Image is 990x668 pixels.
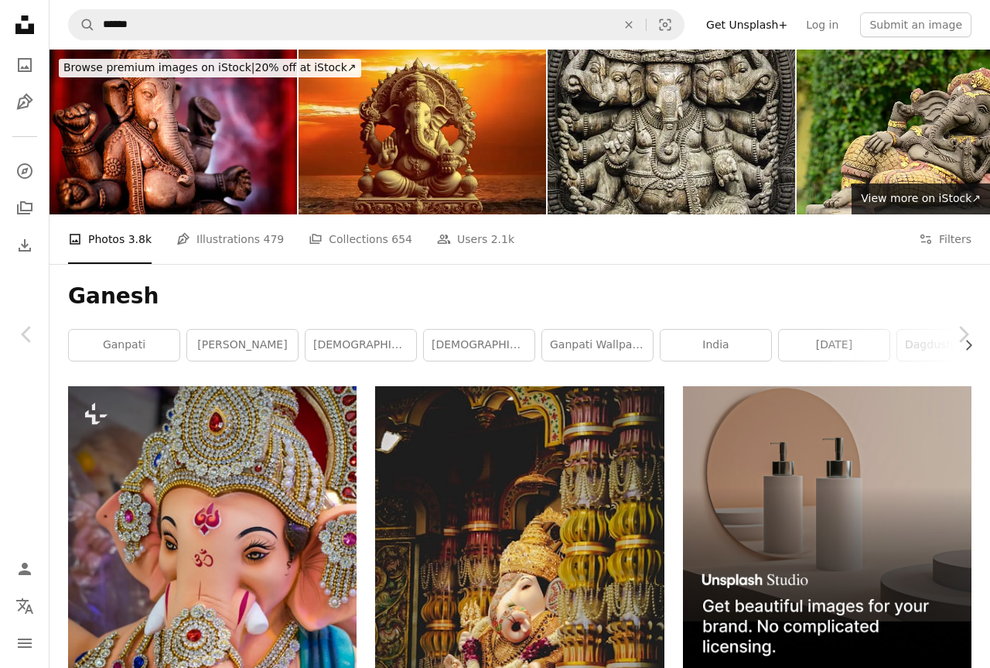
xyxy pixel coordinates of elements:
span: 654 [391,231,412,248]
a: ganpati [69,330,179,361]
a: Photos [9,50,40,81]
a: Lord Ganesha figurine [375,572,664,586]
button: Filters [919,214,971,264]
button: Clear [612,10,646,39]
a: [DEMOGRAPHIC_DATA] [424,330,534,361]
span: View more on iStock ↗ [861,192,981,204]
span: 20% off at iStock ↗ [63,61,357,74]
a: Users 2.1k [437,214,514,264]
button: Visual search [647,10,684,39]
a: Download History [9,230,40,261]
a: [DATE] [779,330,889,361]
span: Browse premium images on iStock | [63,61,254,74]
a: ganpati wallpaper [542,330,653,361]
a: View more on iStock↗ [852,183,990,214]
a: Browse premium images on iStock|20% off at iStock↗ [49,50,370,87]
button: Search Unsplash [69,10,95,39]
a: Explore [9,156,40,187]
form: Find visuals sitewide [68,9,684,40]
a: Log in / Sign up [9,553,40,584]
a: Collections 654 [309,214,412,264]
span: 479 [264,231,285,248]
a: [DEMOGRAPHIC_DATA] [306,330,416,361]
a: [PERSON_NAME] [187,330,298,361]
a: Next [936,260,990,409]
a: Illustrations [9,87,40,118]
a: Log in [797,12,848,37]
a: Collections [9,193,40,224]
a: Illustrations 479 [176,214,284,264]
a: Get Unsplash+ [697,12,797,37]
img: Lord Ganesh s Divine Presence on Ganesh Chaturthi [299,50,546,214]
img: A statue of Ganesha, a deity of India on red background [49,50,297,214]
h1: Ganesh [68,283,971,310]
a: india [661,330,771,361]
button: Submit an image [860,12,971,37]
button: Language [9,591,40,622]
a: A close up of a statue of an elephant [68,596,357,610]
button: Menu [9,628,40,659]
img: Lord Ganesha [548,50,795,214]
span: 2.1k [491,231,514,248]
